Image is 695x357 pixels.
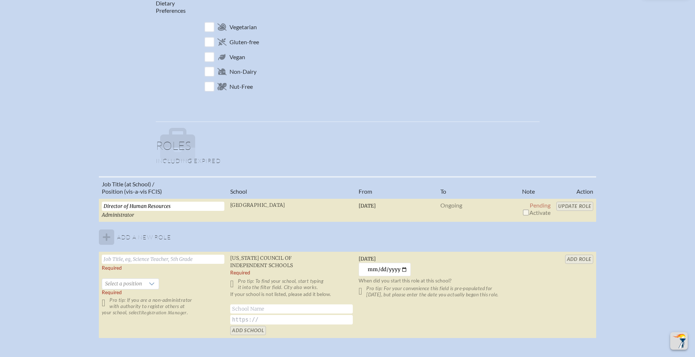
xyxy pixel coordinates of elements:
span: Nut-Free [229,83,253,90]
span: Administrator [102,212,134,218]
p: Pro tip: If you are a non-administrator with authority to register others at your school, select . [102,297,224,316]
button: Scroll Top [670,332,688,350]
label: Required [230,270,250,276]
label: Required [102,265,122,271]
p: Including expired [156,157,540,164]
p: Pro tip: To find your school, start typing it into the filter field. City also works. [230,278,353,290]
input: Eg, Science Teacher, 5th Grade [102,202,224,211]
span: Ongoing [440,202,462,209]
th: From [356,177,437,198]
label: If your school is not listed, please add it below. [230,291,331,304]
th: To [437,177,519,198]
span: [DATE] [359,203,376,209]
span: Activate [522,209,551,216]
input: https:// [230,315,353,324]
th: Job Title (at School) / Position (vis-a-vis FCIS) [99,177,227,198]
span: [GEOGRAPHIC_DATA] [230,202,285,208]
span: Select a position [102,279,145,289]
span: Registration Manager [141,310,187,315]
h1: Roles [156,140,540,157]
span: Required [102,289,122,295]
span: Pending [530,202,551,209]
span: Gluten-free [229,38,259,46]
span: Non-Dairy [229,68,256,75]
span: Vegetarian [229,23,257,31]
span: [DATE] [359,256,376,262]
p: When did you start this role at this school? [359,278,516,284]
th: Action [553,177,596,198]
input: Job Title, eg, Science Teacher, 5th Grade [102,255,224,264]
span: [US_STATE] Council of Independent Schools [230,255,293,269]
img: To the top [672,334,686,348]
th: Note [519,177,553,198]
p: Pro tip: For your convenience this field is pre-populated for [DATE], but please enter the date y... [359,285,516,298]
span: Vegan [229,53,245,61]
th: School [227,177,356,198]
input: School Name [230,304,353,314]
